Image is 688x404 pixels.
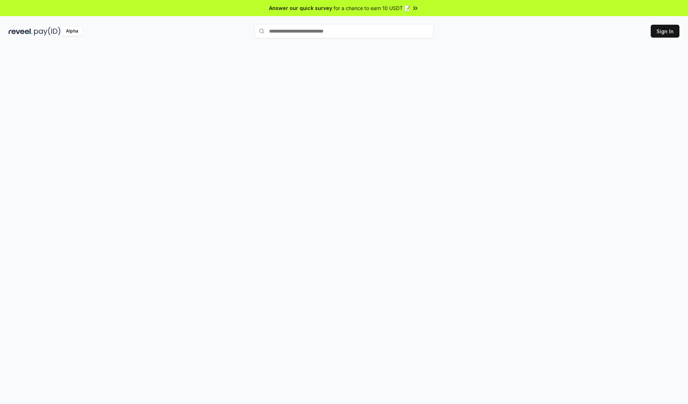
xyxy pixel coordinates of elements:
span: Answer our quick survey [269,4,332,12]
img: reveel_dark [9,27,33,36]
div: Alpha [62,27,82,36]
span: for a chance to earn 10 USDT 📝 [334,4,410,12]
button: Sign In [651,25,679,38]
img: pay_id [34,27,61,36]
